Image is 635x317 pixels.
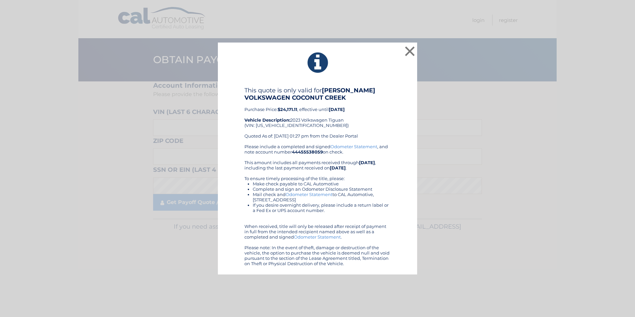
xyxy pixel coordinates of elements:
[359,160,375,165] b: [DATE]
[329,107,345,112] b: [DATE]
[253,181,391,186] li: Make check payable to CAL Automotive
[253,192,391,202] li: Mail check and to CAL Automotive, [STREET_ADDRESS]
[244,144,391,266] div: Please include a completed and signed , and note account number on check. This amount includes al...
[244,87,375,101] b: [PERSON_NAME] VOLKSWAGEN COCONUT CREEK
[330,144,377,149] a: Odometer Statement
[253,186,391,192] li: Complete and sign an Odometer Disclosure Statement
[244,117,290,123] strong: Vehicle Description:
[278,107,297,112] b: $24,171.11
[286,192,332,197] a: Odometer Statement
[403,45,416,58] button: ×
[292,149,323,155] b: 44455538059
[244,87,391,101] h4: This quote is only valid for
[294,234,341,240] a: Odometer Statement
[253,202,391,213] li: If you desire overnight delivery, please include a return label or a Fed Ex or UPS account number.
[244,87,391,144] div: Purchase Price: , effective until 2023 Volkswagen Tiguan (VIN: [US_VEHICLE_IDENTIFICATION_NUMBER]...
[330,165,346,170] b: [DATE]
